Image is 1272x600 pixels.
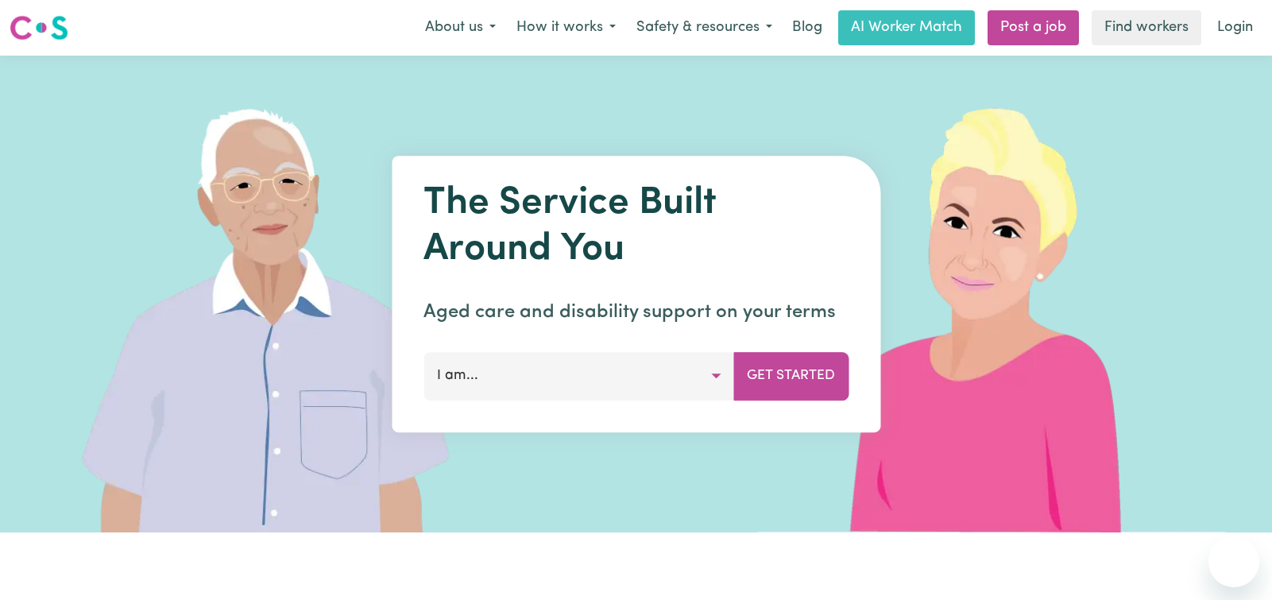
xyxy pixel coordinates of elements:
[506,11,626,45] button: How it works
[423,352,734,400] button: I am...
[783,10,832,45] a: Blog
[10,10,68,46] a: Careseekers logo
[838,10,975,45] a: AI Worker Match
[10,14,68,42] img: Careseekers logo
[423,181,849,273] h1: The Service Built Around You
[415,11,506,45] button: About us
[733,352,849,400] button: Get Started
[626,11,783,45] button: Safety & resources
[1208,10,1262,45] a: Login
[988,10,1079,45] a: Post a job
[423,298,849,327] p: Aged care and disability support on your terms
[1092,10,1201,45] a: Find workers
[1208,536,1259,587] iframe: Button to launch messaging window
